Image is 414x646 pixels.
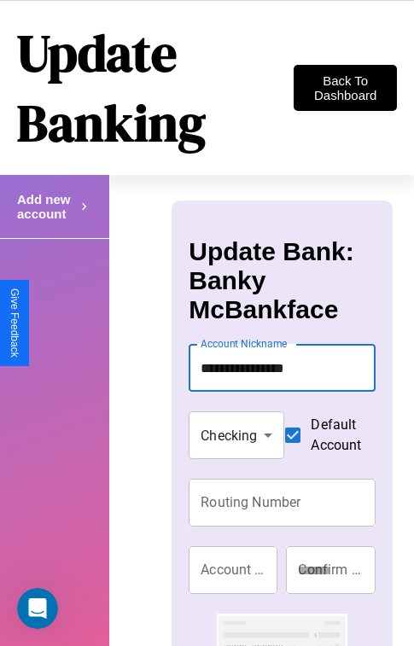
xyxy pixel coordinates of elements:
h4: Add new account [17,192,77,221]
h1: Update Banking [17,18,294,158]
iframe: Intercom live chat [17,588,58,629]
div: Give Feedback [9,288,20,358]
span: Default Account [311,415,361,456]
button: Back To Dashboard [294,65,397,111]
div: Checking [189,411,284,459]
label: Account Nickname [201,336,288,351]
h3: Update Bank: Banky McBankface [189,237,375,324]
